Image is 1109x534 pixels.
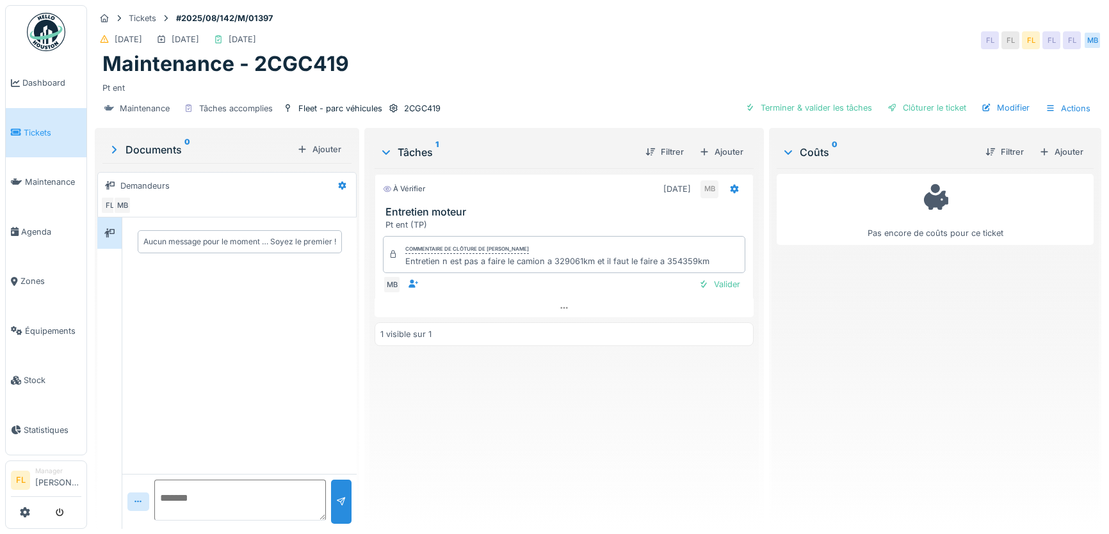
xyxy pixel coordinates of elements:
div: À vérifier [383,184,425,194]
div: FL [1001,31,1019,49]
a: Dashboard [6,58,86,108]
sup: 0 [184,142,190,157]
span: Maintenance [25,176,81,188]
a: Stock [6,356,86,405]
div: MB [383,276,401,294]
li: [PERSON_NAME] [35,466,81,494]
div: Entretien n est pas a faire le camion a 329061km et il faut le faire a 354359km [405,255,709,267]
span: Zones [20,275,81,287]
div: Pt ent [102,77,1094,94]
div: Maintenance [120,102,170,114]
div: Documents [108,142,292,157]
a: Maintenance [6,157,86,207]
div: Tâches [380,145,635,160]
div: 1 visible sur 1 [380,328,432,340]
span: Agenda [21,226,81,238]
div: Clôturer le ticket [882,99,971,116]
h3: Entretien moteur [385,206,748,218]
div: Tâches accomplies [199,102,273,114]
sup: 0 [832,145,838,160]
li: FL [11,471,30,490]
a: Agenda [6,207,86,257]
span: Dashboard [22,77,81,89]
sup: 1 [435,145,439,160]
div: [DATE] [115,33,142,45]
h1: Maintenance - 2CGC419 [102,52,349,76]
div: Aucun message pour le moment … Soyez le premier ! [143,236,336,247]
div: FL [1063,31,1081,49]
div: MB [1083,31,1101,49]
div: Ajouter [694,143,749,161]
a: Tickets [6,108,86,158]
div: Ajouter [1034,143,1089,161]
div: Terminer & valider les tâches [740,99,877,116]
div: FL [1042,31,1060,49]
span: Équipements [25,325,81,337]
a: Statistiques [6,405,86,455]
div: MB [700,180,718,198]
div: Actions [1040,99,1096,118]
div: Commentaire de clôture de [PERSON_NAME] [405,245,529,254]
div: Filtrer [980,143,1029,161]
div: Coûts [782,145,975,160]
div: Demandeurs [120,180,170,192]
div: FL [981,31,999,49]
span: Tickets [24,127,81,139]
div: FL [1022,31,1040,49]
div: [DATE] [663,183,691,195]
span: Statistiques [24,424,81,436]
img: Badge_color-CXgf-gQk.svg [27,13,65,51]
div: FL [101,196,118,214]
div: Ajouter [292,141,346,158]
div: Pt ent (TP) [385,219,748,231]
div: Tickets [129,12,156,24]
div: Manager [35,466,81,476]
div: Modifier [976,99,1035,116]
div: Pas encore de coûts pour ce ticket [785,180,1085,239]
div: Valider [693,276,745,293]
div: MB [113,196,131,214]
div: Fleet - parc véhicules [298,102,382,114]
a: Équipements [6,306,86,356]
span: Stock [24,374,81,386]
div: [DATE] [229,33,256,45]
a: Zones [6,256,86,306]
strong: #2025/08/142/M/01397 [171,12,278,24]
div: Filtrer [640,143,689,161]
div: [DATE] [172,33,199,45]
div: 2CGC419 [404,102,441,114]
a: FL Manager[PERSON_NAME] [11,466,81,497]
